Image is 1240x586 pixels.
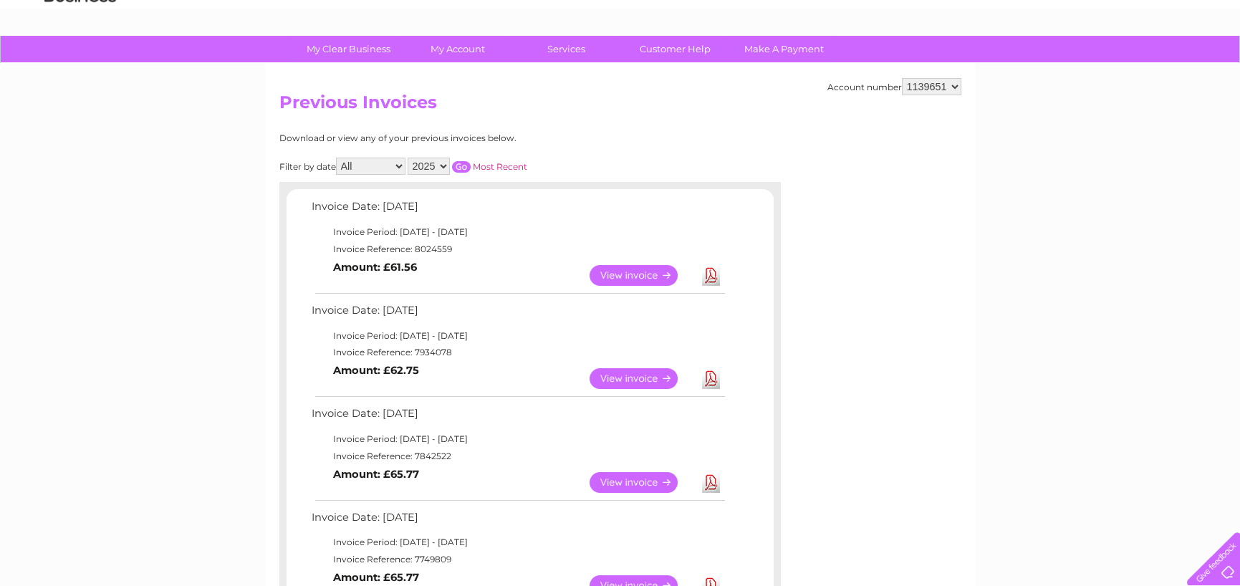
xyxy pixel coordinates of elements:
[308,551,727,568] td: Invoice Reference: 7749809
[1193,61,1226,72] a: Log out
[616,36,734,62] a: Customer Help
[308,197,727,224] td: Invoice Date: [DATE]
[279,92,961,120] h2: Previous Invoices
[702,368,720,389] a: Download
[308,224,727,241] td: Invoice Period: [DATE] - [DATE]
[308,508,727,534] td: Invoice Date: [DATE]
[308,404,727,431] td: Invoice Date: [DATE]
[827,78,961,95] div: Account number
[308,431,727,448] td: Invoice Period: [DATE] - [DATE]
[725,36,843,62] a: Make A Payment
[308,241,727,258] td: Invoice Reference: 8024559
[333,261,417,274] b: Amount: £61.56
[1064,61,1107,72] a: Telecoms
[473,161,527,172] a: Most Recent
[308,344,727,361] td: Invoice Reference: 7934078
[308,448,727,465] td: Invoice Reference: 7842522
[1115,61,1136,72] a: Blog
[308,301,727,327] td: Invoice Date: [DATE]
[279,133,655,143] div: Download or view any of your previous invoices below.
[282,8,959,69] div: Clear Business is a trading name of Verastar Limited (registered in [GEOGRAPHIC_DATA] No. 3667643...
[702,265,720,286] a: Download
[308,327,727,345] td: Invoice Period: [DATE] - [DATE]
[590,368,695,389] a: View
[1024,61,1055,72] a: Energy
[279,158,655,175] div: Filter by date
[988,61,1015,72] a: Water
[333,468,419,481] b: Amount: £65.77
[333,364,419,377] b: Amount: £62.75
[333,571,419,584] b: Amount: £65.77
[308,534,727,551] td: Invoice Period: [DATE] - [DATE]
[398,36,516,62] a: My Account
[590,472,695,493] a: View
[507,36,625,62] a: Services
[1145,61,1180,72] a: Contact
[44,37,117,81] img: logo.png
[970,7,1069,25] a: 0333 014 3131
[590,265,695,286] a: View
[702,472,720,493] a: Download
[289,36,408,62] a: My Clear Business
